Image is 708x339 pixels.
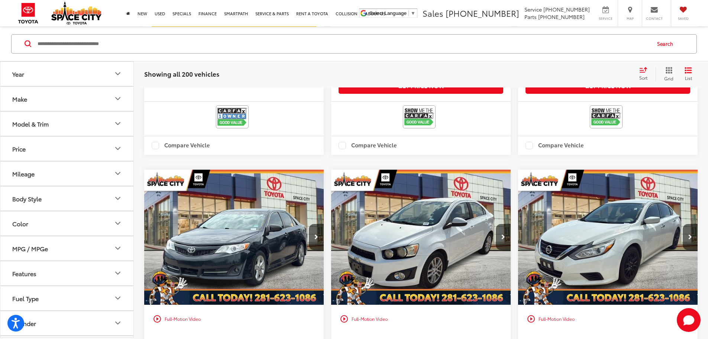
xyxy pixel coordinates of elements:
[664,75,673,81] span: Grid
[12,319,36,326] div: Cylinder
[12,170,35,177] div: Mileage
[113,219,122,228] div: Color
[646,16,663,21] span: Contact
[543,6,590,13] span: [PHONE_NUMBER]
[524,13,537,20] span: Parts
[423,7,443,19] span: Sales
[683,224,698,250] button: Next image
[369,10,407,16] span: Select Language
[12,294,39,301] div: Fuel Type
[113,119,122,128] div: Model & Trim
[369,10,416,16] a: Select Language​
[591,107,621,127] img: View CARFAX report
[12,269,36,276] div: Features
[113,194,122,203] div: Body Style
[309,224,324,250] button: Next image
[0,211,134,235] button: ColorColor
[331,170,511,305] a: 2014 Chevrolet Sonic LT Auto FWD2014 Chevrolet Sonic LT Auto FWD2014 Chevrolet Sonic LT Auto FWD2...
[12,70,24,77] div: Year
[113,94,122,103] div: Make
[677,308,701,332] button: Toggle Chat Window
[526,142,584,149] label: Compare Vehicle
[51,1,101,25] img: Space City Toyota
[496,224,511,250] button: Next image
[0,136,134,160] button: PricePrice
[144,170,324,306] img: 2013 Toyota CAMRY 4-DOOR SE SEDAN
[113,269,122,278] div: Features
[677,308,701,332] svg: Start Chat
[0,86,134,111] button: MakeMake
[331,170,511,306] img: 2014 Chevrolet Sonic LT Auto FWD
[12,145,26,152] div: Price
[622,16,638,21] span: Map
[597,16,614,21] span: Service
[538,13,585,20] span: [PHONE_NUMBER]
[144,170,324,305] div: 2013 Toyota CAMRY SE 0
[144,170,324,305] a: 2013 Toyota CAMRY 4-DOOR SE SEDAN2013 Toyota CAMRY 4-DOOR SE SEDAN2013 Toyota CAMRY 4-DOOR SE SED...
[12,95,27,102] div: Make
[636,66,656,81] button: Select sort value
[524,6,542,13] span: Service
[0,161,134,185] button: MileageMileage
[679,66,698,81] button: List View
[12,220,28,227] div: Color
[0,261,134,285] button: FeaturesFeatures
[37,35,650,52] input: Search by Make, Model, or Keyword
[518,170,698,305] a: 2017 Nissan Altima 2.5 S 4x22017 Nissan Altima 2.5 S 4x22017 Nissan Altima 2.5 S 4x22017 Nissan A...
[113,244,122,253] div: MPG / MPGe
[0,111,134,135] button: Model & TrimModel & Trim
[518,170,698,306] img: 2017 Nissan Altima 2.5 S 4x2
[0,311,134,335] button: CylinderCylinder
[404,107,434,127] img: View CARFAX report
[411,10,416,16] span: ▼
[0,61,134,86] button: YearYear
[113,319,122,327] div: Cylinder
[217,107,247,127] img: CarFax One Owner
[113,169,122,178] div: Mileage
[639,74,647,81] span: Sort
[446,7,519,19] span: [PHONE_NUMBER]
[339,142,397,149] label: Compare Vehicle
[113,69,122,78] div: Year
[675,16,691,21] span: Saved
[144,69,219,78] span: Showing all 200 vehicles
[656,66,679,81] button: Grid View
[650,34,684,53] button: Search
[685,74,692,81] span: List
[518,170,698,305] div: 2017 Nissan Altima 2.5 S 0
[12,195,42,202] div: Body Style
[12,244,48,252] div: MPG / MPGe
[0,186,134,210] button: Body StyleBody Style
[331,170,511,305] div: 2014 Chevrolet Sonic LT 0
[0,286,134,310] button: Fuel TypeFuel Type
[113,144,122,153] div: Price
[152,142,210,149] label: Compare Vehicle
[0,236,134,260] button: MPG / MPGeMPG / MPGe
[12,120,49,127] div: Model & Trim
[113,294,122,303] div: Fuel Type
